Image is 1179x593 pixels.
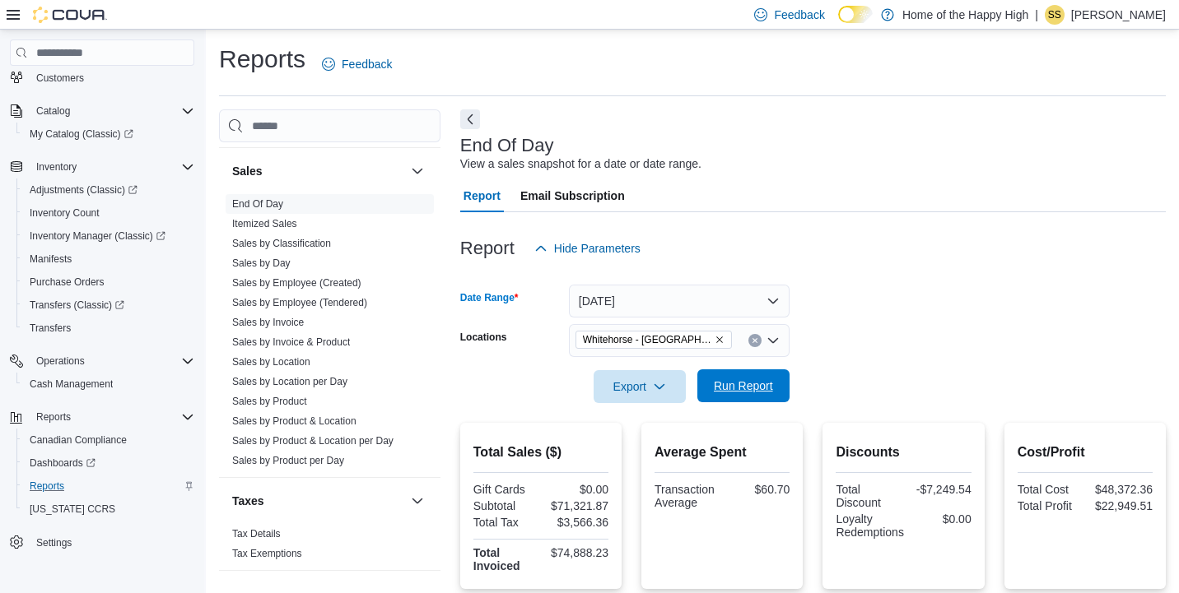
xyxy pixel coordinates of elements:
span: Sales by Location per Day [232,375,347,388]
a: Tax Details [232,528,281,540]
span: Tax Exemptions [232,547,302,560]
div: $48,372.36 [1088,483,1153,496]
span: Catalog [30,101,194,121]
button: [DATE] [569,285,790,317]
div: $0.00 [544,483,608,496]
p: Home of the Happy High [902,5,1028,25]
span: Purchase Orders [30,276,105,289]
span: Whitehorse - Chilkoot Centre - Fire & Flower [576,331,732,349]
span: Manifests [23,249,194,269]
h1: Reports [219,43,305,76]
span: Transfers (Classic) [30,299,124,312]
button: Catalog [30,101,77,121]
a: Customers [30,68,91,88]
span: End Of Day [232,197,283,211]
span: Manifests [30,252,72,266]
span: Run Report [714,378,773,394]
a: Purchase Orders [23,272,111,292]
div: $22,949.51 [1088,499,1153,512]
div: $3,566.36 [544,516,608,529]
label: Date Range [460,291,519,304]
span: Catalog [36,104,70,118]
span: Dark Mode [838,23,839,24]
img: Cova [33,7,107,23]
span: Purchase Orders [23,272,194,292]
a: Dashboards [23,453,102,473]
span: Sales by Day [232,257,291,270]
span: Settings [36,536,72,549]
a: Sales by Location [232,356,310,368]
div: Transaction Average [655,483,719,509]
div: $71,321.87 [544,499,608,512]
div: Taxes [219,524,440,570]
p: | [1035,5,1038,25]
span: Transfers (Classic) [23,295,194,315]
span: Operations [30,351,194,371]
span: Canadian Compliance [23,430,194,450]
button: Export [594,370,686,403]
a: Sales by Day [232,257,291,269]
span: Feedback [774,7,824,23]
div: Total Discount [836,483,900,509]
a: Sales by Invoice & Product [232,336,350,348]
a: My Catalog (Classic) [23,124,140,144]
span: Sales by Product & Location per Day [232,434,394,447]
span: Cash Management [23,374,194,394]
span: Reports [30,479,64,493]
span: Sales by Product & Location [232,415,356,428]
span: Dashboards [23,453,194,473]
span: Reports [23,476,194,496]
button: Customers [3,65,201,89]
button: Taxes [408,491,427,511]
button: Reports [30,407,77,427]
span: My Catalog (Classic) [30,127,133,141]
div: Loyalty Redemptions [836,512,904,539]
a: Sales by Product per Day [232,455,344,466]
h3: Report [460,239,515,258]
button: Transfers [16,317,201,340]
a: Feedback [315,48,398,81]
a: Transfers (Classic) [16,294,201,317]
a: Adjustments (Classic) [16,178,201,202]
div: View a sales snapshot for a date or date range. [460,155,701,173]
a: Itemized Sales [232,218,297,229]
button: Canadian Compliance [16,429,201,452]
button: Inventory [3,155,201,178]
button: Catalog [3,100,201,123]
span: Hide Parameters [554,240,641,257]
button: Remove Whitehorse - Chilkoot Centre - Fire & Flower from selection in this group [715,335,725,345]
span: Adjustments (Classic) [30,183,137,197]
a: Inventory Count [23,203,106,223]
div: -$7,249.54 [907,483,972,496]
a: Sales by Employee (Created) [232,277,361,289]
span: My Catalog (Classic) [23,124,194,144]
div: $60.70 [725,483,790,496]
button: Settings [3,530,201,554]
button: Sales [232,163,404,179]
h2: Average Spent [655,442,790,462]
span: Export [603,370,676,403]
a: Sales by Employee (Tendered) [232,297,367,308]
a: Manifests [23,249,78,269]
div: Total Tax [473,516,538,529]
button: Operations [30,351,91,371]
button: Hide Parameters [528,232,647,265]
div: $0.00 [911,512,972,526]
button: Manifests [16,248,201,271]
a: Sales by Location per Day [232,376,347,387]
button: Purchase Orders [16,271,201,294]
p: [PERSON_NAME] [1071,5,1166,25]
h2: Cost/Profit [1018,442,1153,462]
span: Whitehorse - [GEOGRAPHIC_DATA] - Fire & Flower [583,331,711,348]
span: Customers [36,72,84,85]
button: Run Report [697,369,790,402]
span: Sales by Invoice [232,316,304,329]
span: Adjustments (Classic) [23,180,194,200]
h2: Total Sales ($) [473,442,608,462]
span: Customers [30,67,194,87]
span: Sales by Product [232,395,307,408]
button: Sales [408,161,427,181]
h3: Sales [232,163,263,179]
a: Canadian Compliance [23,430,133,450]
span: Sales by Classification [232,237,331,250]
